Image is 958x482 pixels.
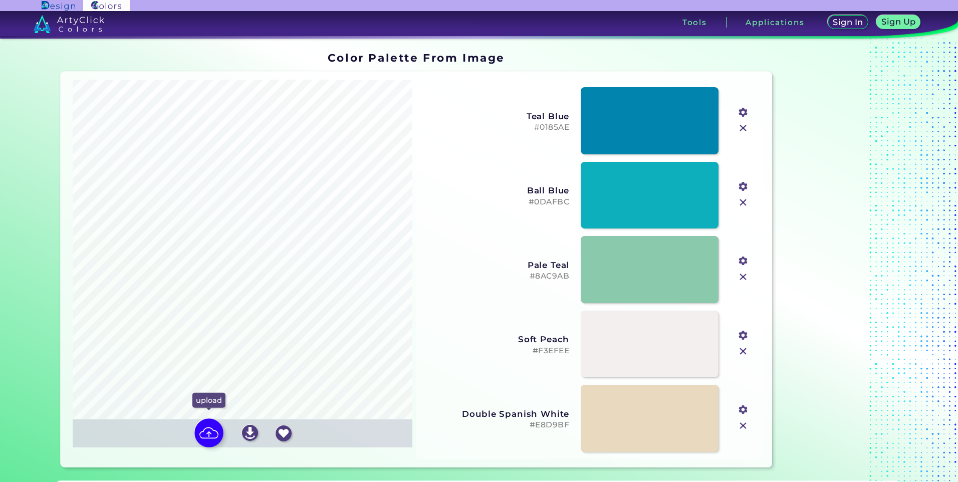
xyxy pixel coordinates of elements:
h3: Pale Teal [424,260,570,270]
a: Sign Up [879,16,918,29]
a: Sign In [830,16,867,29]
h3: Applications [746,19,804,26]
h5: #E8D9BF [424,420,570,430]
h5: #0DAFBC [424,197,570,207]
img: icon_close.svg [737,345,750,358]
img: ArtyClick Design logo [42,1,75,11]
h3: Ball Blue [424,185,570,195]
h5: #8AC9AB [424,272,570,281]
p: upload [192,393,225,408]
h5: Sign Up [883,18,914,26]
img: icon_close.svg [737,122,750,135]
h3: Soft Peach [424,334,570,344]
img: icon_favourite_white.svg [276,425,292,441]
h3: Double Spanish White [424,409,570,419]
img: logo_artyclick_colors_white.svg [34,15,104,33]
img: icon_close.svg [737,419,750,432]
img: icon_download_white.svg [242,425,258,441]
h1: Color Palette From Image [328,50,505,65]
h5: Sign In [834,19,861,26]
img: icon picture [194,418,223,447]
img: icon_close.svg [737,271,750,284]
h5: #F3EFEE [424,346,570,356]
h3: Tools [682,19,707,26]
img: icon_close.svg [737,196,750,209]
h5: #0185AE [424,123,570,132]
h3: Teal Blue [424,111,570,121]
